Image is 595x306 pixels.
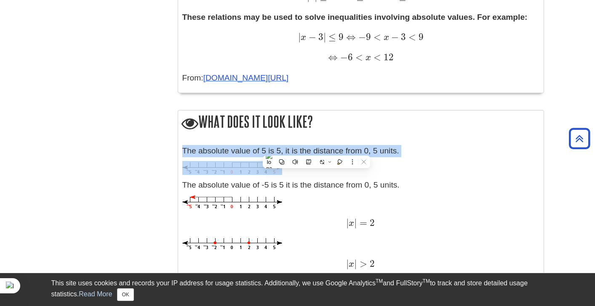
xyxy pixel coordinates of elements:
[371,51,381,63] span: <
[353,51,363,63] span: <
[323,31,326,43] span: |
[354,258,357,269] span: |
[354,217,357,228] span: |
[346,258,349,269] span: |
[328,51,338,63] span: ⇔
[338,51,348,63] span: −
[182,196,282,209] img: Absolute -5
[79,290,112,298] a: Read More
[182,238,282,250] img: Absolute 2
[381,33,389,42] span: x
[363,53,371,62] span: x
[566,133,593,144] a: Back to Top
[182,179,539,191] p: The absolute value of -5 is 5 it is the distance from 0, 5 units.
[306,31,316,43] span: −
[344,31,356,43] span: ⇔
[381,51,394,63] span: 12
[356,31,366,43] span: −
[51,278,544,301] div: This site uses cookies and records your IP address for usage statistics. Additionally, we use Goo...
[389,31,399,43] span: −
[182,13,528,21] strong: These relations may be used to solve inequalities involving absolute values. For example:
[326,31,336,43] span: ≤
[357,258,367,269] span: >
[349,219,354,228] span: x
[406,31,416,43] span: <
[316,31,323,43] span: 3
[423,278,430,284] sup: TM
[348,51,353,63] span: 6
[203,73,289,82] a: [DOMAIN_NAME][URL]
[117,288,133,301] button: Close
[371,31,381,43] span: <
[182,161,282,175] img: 5 Absolute
[367,258,375,269] span: 2
[376,278,383,284] sup: TM
[416,31,424,43] span: 9
[178,110,544,134] h2: What does it look like?
[298,31,301,43] span: |
[366,31,371,43] span: 9
[301,33,306,42] span: x
[367,217,375,228] span: 2
[182,145,539,157] p: The absolute value of 5 is 5, it is the distance from 0, 5 units.
[399,31,406,43] span: 3
[357,217,367,228] span: =
[182,72,539,84] p: From:
[346,217,349,228] span: |
[349,260,354,269] span: x
[336,31,344,43] span: 9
